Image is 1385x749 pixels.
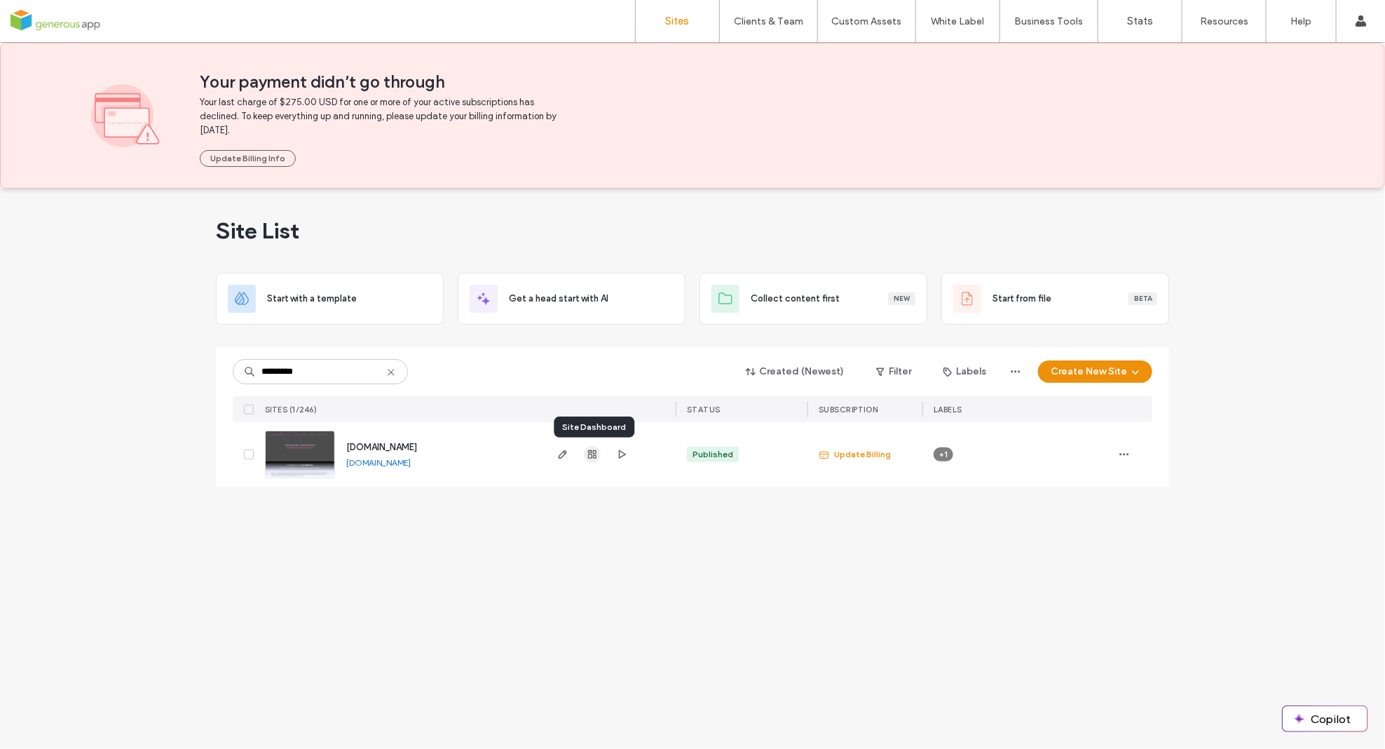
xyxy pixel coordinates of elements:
label: White Label [932,15,985,27]
div: Site Dashboard [554,417,635,438]
label: Help [1291,15,1312,27]
button: Filter [862,360,925,383]
a: [DOMAIN_NAME] [346,457,411,468]
button: Created (Newest) [734,360,857,383]
div: Start with a template [216,273,444,325]
label: Resources [1200,15,1248,27]
span: Help [32,10,61,22]
span: +1 [939,448,948,461]
label: Clients & Team [734,15,803,27]
span: STATUS [687,405,721,414]
div: Published [692,448,733,461]
span: Your last charge of $275.00 USD for one or more of your active subscriptions has declined. To kee... [200,95,561,137]
div: Get a head start with AI [458,273,685,325]
label: Sites [666,15,690,27]
button: Create New Site [1038,360,1152,383]
button: Copilot [1283,706,1367,731]
span: Start from file [992,292,1051,306]
span: SUBSCRIPTION [819,405,878,414]
div: Start from fileBeta [941,273,1169,325]
span: Site List [216,217,299,245]
div: New [888,292,915,305]
span: LABELS [934,405,962,414]
div: Beta [1128,292,1157,305]
div: Collect content firstNew [700,273,927,325]
span: Collect content first [751,292,840,306]
label: Stats [1127,15,1153,27]
span: Start with a template [267,292,357,306]
span: Update Billing [819,447,891,461]
button: Update Billing Info [200,150,296,167]
span: Get a head start with AI [509,292,608,306]
span: SITES (1/246) [265,405,318,414]
label: Business Tools [1015,15,1084,27]
span: Your payment didn’t go through [200,72,1294,93]
a: [DOMAIN_NAME] [346,442,417,452]
label: Custom Assets [832,15,902,27]
button: Labels [931,360,999,383]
